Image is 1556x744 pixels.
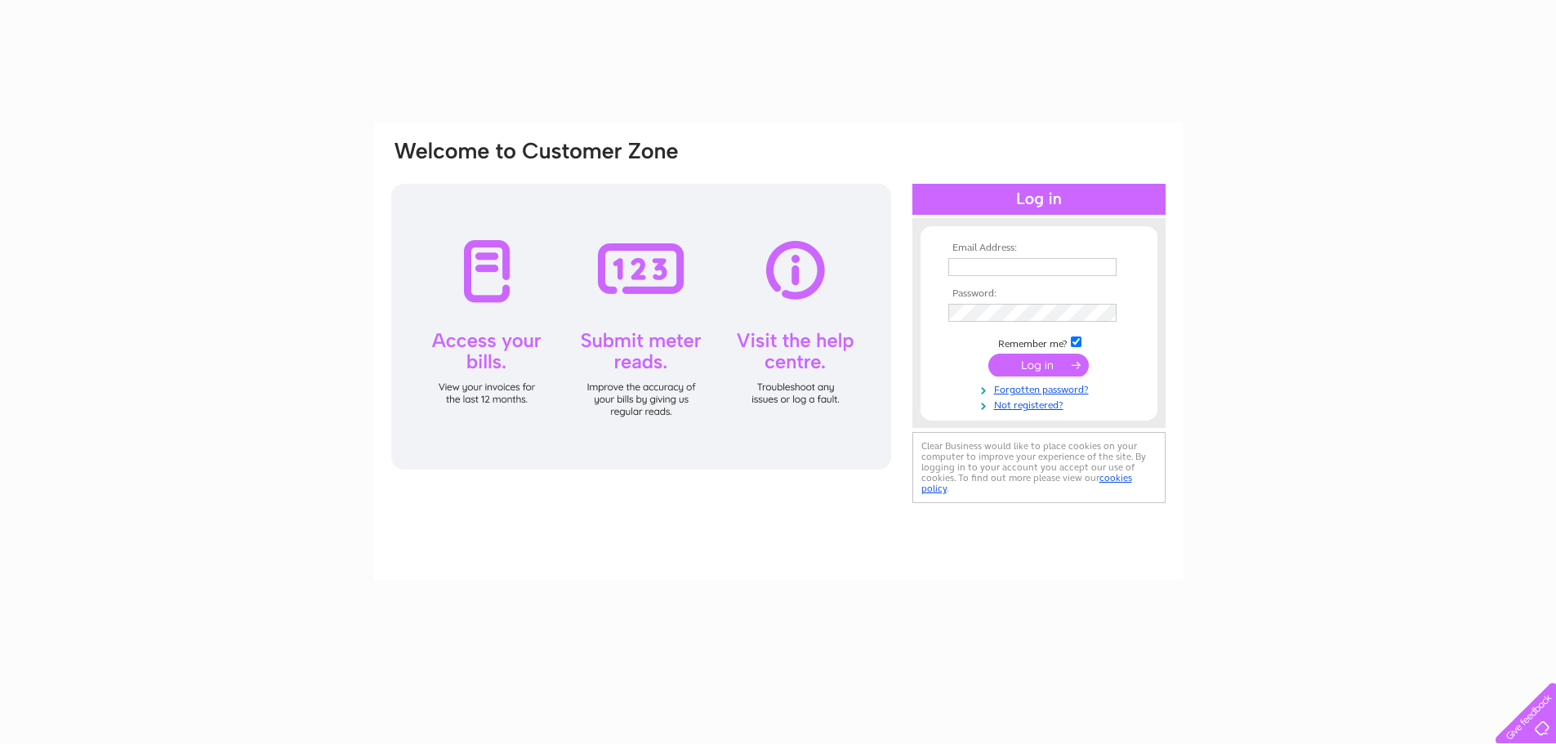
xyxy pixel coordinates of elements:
th: Email Address: [944,243,1134,254]
input: Submit [988,354,1089,376]
td: Remember me? [944,334,1134,350]
th: Password: [944,288,1134,300]
a: Not registered? [948,396,1134,412]
a: cookies policy [921,472,1132,494]
a: Forgotten password? [948,381,1134,396]
div: Clear Business would like to place cookies on your computer to improve your experience of the sit... [912,432,1166,503]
